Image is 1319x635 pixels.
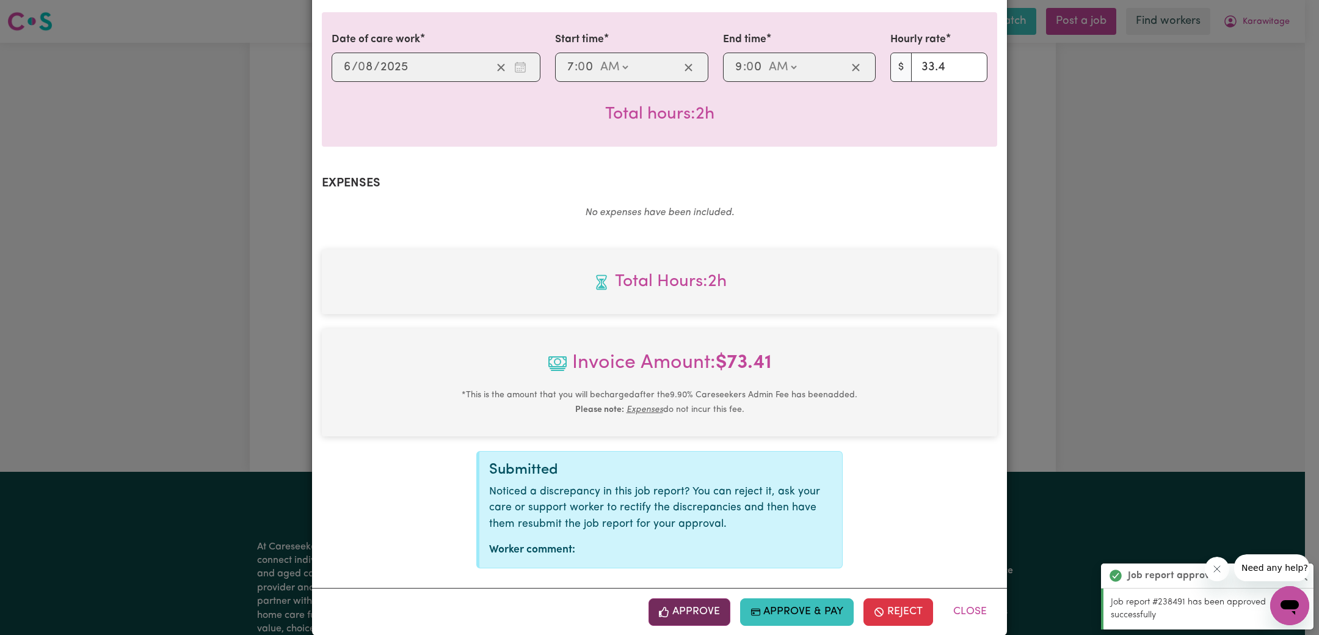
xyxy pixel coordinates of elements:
[555,32,604,48] label: Start time
[890,53,912,82] span: $
[358,61,365,73] span: 0
[332,269,987,295] span: Total hours worked: 2 hours
[943,598,997,625] button: Close
[374,61,380,74] span: /
[489,484,832,532] p: Noticed a discrepancy in this job report? You can reject it, ask your care or support worker to r...
[723,32,766,48] label: End time
[747,58,763,76] input: --
[575,405,624,414] b: Please note:
[605,106,714,123] span: Total hours worked: 2 hours
[735,58,743,76] input: --
[332,32,420,48] label: Date of care work
[743,61,746,74] span: :
[1205,557,1229,581] iframe: Close message
[578,58,594,76] input: --
[358,58,374,76] input: --
[1270,586,1309,625] iframe: Button to launch messaging window
[578,61,585,73] span: 0
[1111,596,1306,622] p: Job report #238491 has been approved successfully
[567,58,575,76] input: --
[1234,554,1309,581] iframe: Message from company
[380,58,409,76] input: ----
[352,61,358,74] span: /
[322,176,997,191] h2: Expenses
[575,61,578,74] span: :
[746,61,754,73] span: 0
[492,58,511,76] button: Clear date
[890,32,946,48] label: Hourly rate
[332,348,987,387] span: Invoice Amount:
[1128,568,1221,583] strong: Job report approved
[343,58,352,76] input: --
[585,208,734,218] em: No expenses have been included.
[462,391,857,414] small: This is the amount that you will be charged after the 9.90 % Careseekers Admin Fee has been added...
[489,463,558,477] span: Submitted
[511,58,530,76] button: Enter the date of care work
[627,405,663,414] u: Expenses
[740,598,854,625] button: Approve & Pay
[489,545,575,555] strong: Worker comment:
[649,598,730,625] button: Approve
[716,353,772,373] b: $ 73.41
[863,598,933,625] button: Reject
